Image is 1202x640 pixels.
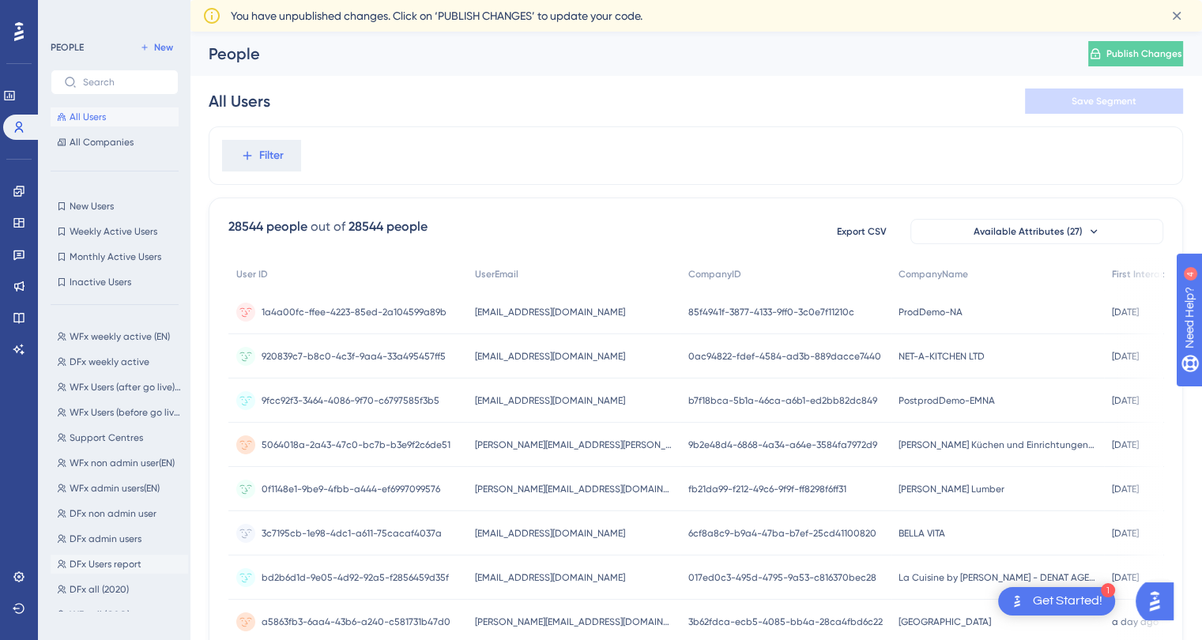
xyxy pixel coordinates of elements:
span: 3b62fdca-ecb5-4085-bb4a-28ca4fbd6c22 [688,616,883,628]
span: 6cf8a8c9-b9a4-47ba-b7ef-25cd41100820 [688,527,876,540]
span: DFx all (2020) [70,583,129,596]
span: WFx weekly active (EN) [70,330,170,343]
time: a day ago [1112,616,1159,627]
span: 0f1148e1-9be9-4fbb-a444-ef6997099576 [262,483,440,495]
span: 0ac94822-fdef-4584-ad3b-889dacce7440 [688,350,881,363]
time: [DATE] [1112,439,1139,450]
div: PEOPLE [51,41,84,54]
span: 5064018a-2a43-47c0-bc7b-b3e9f2c6de51 [262,439,450,451]
span: Filter [259,146,284,165]
button: WFx non admin user(EN) [51,454,188,472]
iframe: UserGuiding AI Assistant Launcher [1136,578,1183,625]
span: Weekly Active Users [70,225,157,238]
button: New Users [51,197,179,216]
span: [EMAIL_ADDRESS][DOMAIN_NAME] [475,571,625,584]
time: [DATE] [1112,351,1139,362]
button: Support Centres [51,428,188,447]
span: New [154,41,173,54]
button: Monthly Active Users [51,247,179,266]
button: Available Attributes (27) [910,219,1163,244]
span: New Users [70,200,114,213]
button: DFx weekly active [51,352,188,371]
span: CompanyName [899,268,968,280]
span: Inactive Users [70,276,131,288]
button: All Users [51,107,179,126]
span: [EMAIL_ADDRESS][DOMAIN_NAME] [475,306,625,318]
button: Save Segment [1025,88,1183,114]
span: 017ed0c3-495d-4795-9a53-c816370bec28 [688,571,876,584]
span: a5863fb3-6aa4-43b6-a240-c581731b47d0 [262,616,450,628]
span: Support Centres [70,431,143,444]
span: DFx Users report [70,558,141,570]
span: User ID [236,268,268,280]
span: ProdDemo-NA [899,306,963,318]
time: [DATE] [1112,528,1139,539]
button: WFx weekly active (EN) [51,327,188,346]
span: Export CSV [837,225,887,238]
span: [GEOGRAPHIC_DATA] [899,616,991,628]
div: 4 [110,8,115,21]
span: NET-A-KITCHEN LTD [899,350,985,363]
button: DFx admin users [51,529,188,548]
span: Save Segment [1072,95,1136,107]
span: WFx Users (before go live) EN [70,406,182,419]
span: You have unpublished changes. Click on ‘PUBLISH CHANGES’ to update your code. [231,6,642,25]
span: Monthly Active Users [70,250,161,263]
button: Publish Changes [1088,41,1183,66]
span: 920839c7-b8c0-4c3f-9aa4-33a495457ff5 [262,350,446,363]
span: [EMAIL_ADDRESS][DOMAIN_NAME] [475,350,625,363]
button: DFx Users report [51,555,188,574]
span: BELLA VITA [899,527,945,540]
span: WFx Users (after go live) EN [70,381,182,393]
span: WFx all (CSO) [70,608,130,621]
span: PostprodDemo-EMNA [899,394,995,407]
span: La Cuisine by [PERSON_NAME] - DENAT AGENCEMENT [899,571,1096,584]
time: [DATE] [1112,484,1139,495]
button: New [134,38,179,57]
img: launcher-image-alternative-text [1008,592,1027,611]
div: All Users [209,90,270,112]
span: DFx admin users [70,533,141,545]
button: DFx all (2020) [51,580,188,599]
button: Filter [222,140,301,171]
time: [DATE] [1112,395,1139,406]
span: Need Help? [38,4,100,23]
div: out of [311,217,345,236]
span: All Companies [70,136,134,149]
span: CompanyID [688,268,741,280]
button: All Companies [51,133,179,152]
span: 1a4a00fc-ffee-4223-85ed-2a104599a89b [262,306,447,318]
span: [EMAIL_ADDRESS][DOMAIN_NAME] [475,527,625,540]
button: WFx Users (after go live) EN [51,378,188,397]
span: fb21da99-f212-49c6-9f9f-ff8298f6ff31 [688,483,846,495]
div: Get Started! [1033,593,1102,610]
span: 3c7195cb-1e98-4dc1-a611-75cacaf4037a [262,527,442,540]
div: 1 [1101,583,1115,597]
span: Available Attributes (27) [974,225,1083,238]
span: [PERSON_NAME] Lumber [899,483,1004,495]
button: Export CSV [822,219,901,244]
span: WFx admin users(EN) [70,482,160,495]
div: 28544 people [228,217,307,236]
span: DFx non admin user [70,507,156,520]
button: Weekly Active Users [51,222,179,241]
span: WFx non admin user(EN) [70,457,175,469]
div: 28544 people [349,217,428,236]
div: People [209,43,1049,65]
span: Publish Changes [1106,47,1182,60]
span: [PERSON_NAME][EMAIL_ADDRESS][PERSON_NAME][DOMAIN_NAME] [475,439,673,451]
button: DFx non admin user [51,504,188,523]
span: bd2b6d1d-9e05-4d92-92a5-f2856459d35f [262,571,449,584]
span: [PERSON_NAME] Küchen und Einrichtungen GmbH [899,439,1096,451]
span: [PERSON_NAME][EMAIL_ADDRESS][DOMAIN_NAME] [475,616,673,628]
button: Inactive Users [51,273,179,292]
span: DFx weekly active [70,356,149,368]
span: [PERSON_NAME][EMAIL_ADDRESS][DOMAIN_NAME] [475,483,673,495]
span: [EMAIL_ADDRESS][DOMAIN_NAME] [475,394,625,407]
span: UserEmail [475,268,518,280]
div: Open Get Started! checklist, remaining modules: 1 [998,587,1115,616]
button: WFx admin users(EN) [51,479,188,498]
button: WFx all (CSO) [51,605,188,624]
span: 9b2e48d4-6868-4a34-a64e-3584fa7972d9 [688,439,877,451]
